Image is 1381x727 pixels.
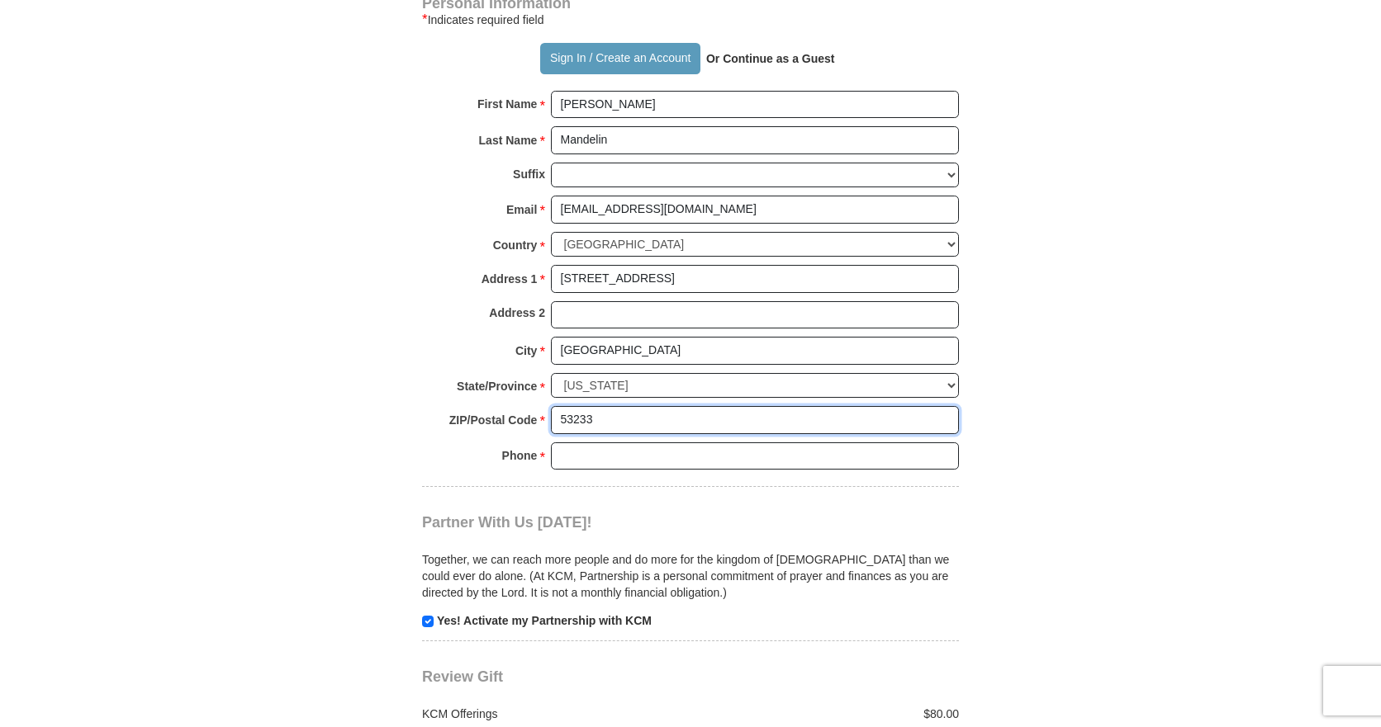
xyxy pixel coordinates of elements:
strong: Or Continue as a Guest [706,52,835,65]
div: $80.00 [690,706,968,722]
div: Indicates required field [422,10,959,30]
p: Together, we can reach more people and do more for the kingdom of [DEMOGRAPHIC_DATA] than we coul... [422,551,959,601]
button: Sign In / Create an Account [540,43,700,74]
strong: First Name [477,92,537,116]
span: Review Gift [422,668,503,685]
strong: Address 1 [482,267,538,290]
strong: Suffix [513,163,545,186]
span: Partner With Us [DATE]! [422,514,592,531]
strong: Country [493,234,538,257]
strong: Email [506,198,537,221]
strong: Phone [502,444,538,467]
div: KCM Offerings [414,706,691,722]
strong: State/Province [457,375,537,398]
strong: ZIP/Postal Code [449,408,538,432]
strong: City [515,339,537,362]
strong: Address 2 [489,301,545,324]
strong: Last Name [479,129,538,152]
strong: Yes! Activate my Partnership with KCM [437,614,652,627]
